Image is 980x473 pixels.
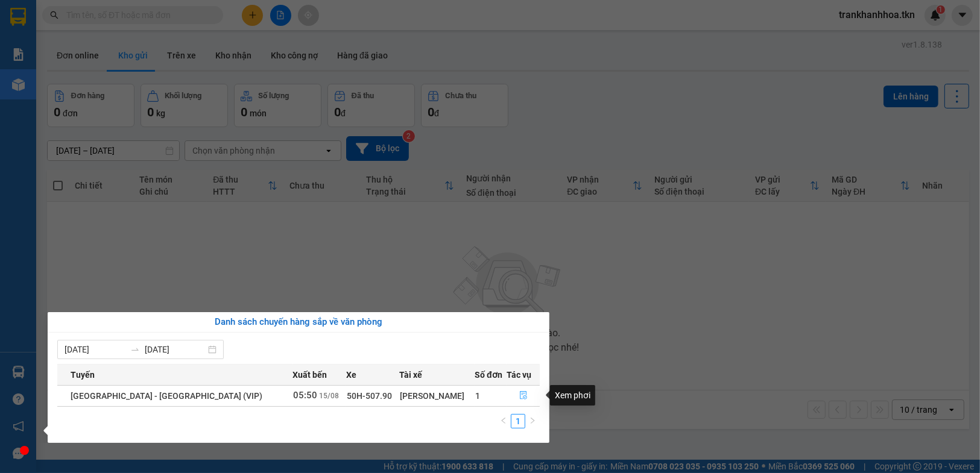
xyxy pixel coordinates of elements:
span: Tài xế [399,368,422,381]
span: Số đơn [475,368,502,381]
span: file-done [519,391,528,401]
input: Từ ngày [65,343,125,356]
a: 1 [511,415,525,428]
li: 1 [511,414,525,428]
span: to [130,345,140,354]
button: right [525,414,540,428]
span: 05:50 [293,390,317,401]
button: left [496,414,511,428]
span: Xe [346,368,356,381]
span: Tác vụ [507,368,531,381]
span: 50H-507.90 [347,391,392,401]
span: Tuyến [71,368,95,381]
li: Next Page [525,414,540,428]
span: [GEOGRAPHIC_DATA] - [GEOGRAPHIC_DATA] (VIP) [71,391,262,401]
div: [PERSON_NAME] [400,389,474,403]
input: Đến ngày [145,343,206,356]
span: 15/08 [319,392,339,400]
span: swap-right [130,345,140,354]
div: Xem phơi [550,385,595,406]
li: Previous Page [496,414,511,428]
button: file-done [507,386,539,406]
span: 1 [475,391,480,401]
span: Xuất bến [292,368,327,381]
div: Danh sách chuyến hàng sắp về văn phòng [57,315,540,330]
span: right [529,417,536,424]
span: left [500,417,507,424]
